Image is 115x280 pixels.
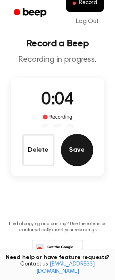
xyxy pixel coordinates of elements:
span: Contact us [5,261,110,275]
h1: Record a Beep [6,39,109,48]
span: 0:04 [41,92,73,109]
button: Delete Audio Record [22,134,54,166]
a: Log Out [68,12,107,31]
p: Tired of copying and pasting? Use the extension to automatically insert your recordings. [6,221,109,233]
a: Beep [8,5,54,21]
a: [EMAIL_ADDRESS][DOMAIN_NAME] [36,261,95,274]
button: Save Audio Record [61,134,93,166]
div: Recording [41,113,74,121]
p: Recording in progress. [6,55,109,65]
